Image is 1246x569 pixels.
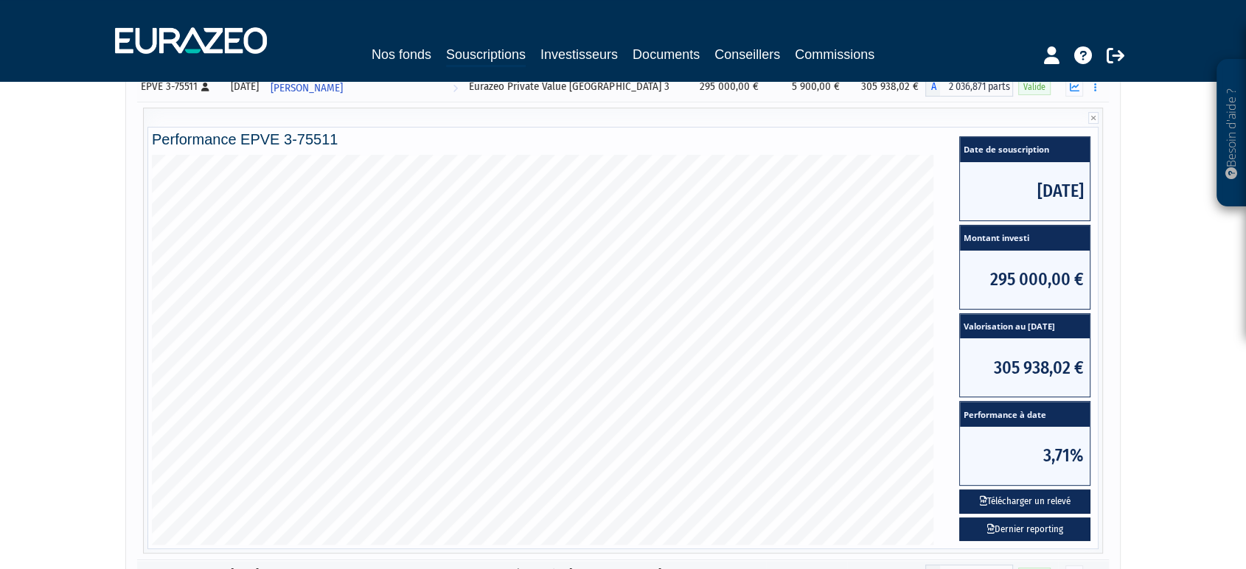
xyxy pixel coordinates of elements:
span: [DATE] [960,162,1090,220]
span: 305 938,02 € [960,338,1090,397]
img: 1732889491-logotype_eurazeo_blanc_rvb.png [115,27,267,54]
div: Eurazeo Private Value [GEOGRAPHIC_DATA] 3 [469,79,681,94]
button: Télécharger un relevé [959,489,1090,514]
div: EPVE 3-75511 [141,79,219,94]
span: Performance à date [960,402,1090,427]
h4: Performance EPVE 3-75511 [152,131,1094,147]
div: A - Eurazeo Private Value Europe 3 [925,77,1012,97]
p: Besoin d'aide ? [1223,67,1240,200]
span: Date de souscription [960,137,1090,162]
a: Documents [633,44,700,65]
span: 2 036,871 parts [940,77,1012,97]
i: [Français] Personne physique [201,83,209,91]
span: Valide [1018,80,1051,94]
a: Dernier reporting [959,517,1090,542]
span: 295 000,00 € [960,251,1090,309]
span: Montant investi [960,226,1090,251]
td: 305 938,02 € [847,72,926,102]
span: 3,71% [960,427,1090,485]
a: Conseillers [714,44,780,65]
div: [DATE] [229,79,260,94]
i: Voir l'investisseur [453,74,458,102]
a: Nos fonds [372,44,431,65]
span: Valorisation au [DATE] [960,314,1090,339]
a: Investisseurs [540,44,618,65]
a: [PERSON_NAME] [265,72,464,102]
span: [PERSON_NAME] [271,74,343,102]
a: Commissions [795,44,874,65]
td: 5 900,00 € [766,72,847,102]
td: 295 000,00 € [686,72,766,102]
span: A [925,77,940,97]
a: Souscriptions [446,44,526,67]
